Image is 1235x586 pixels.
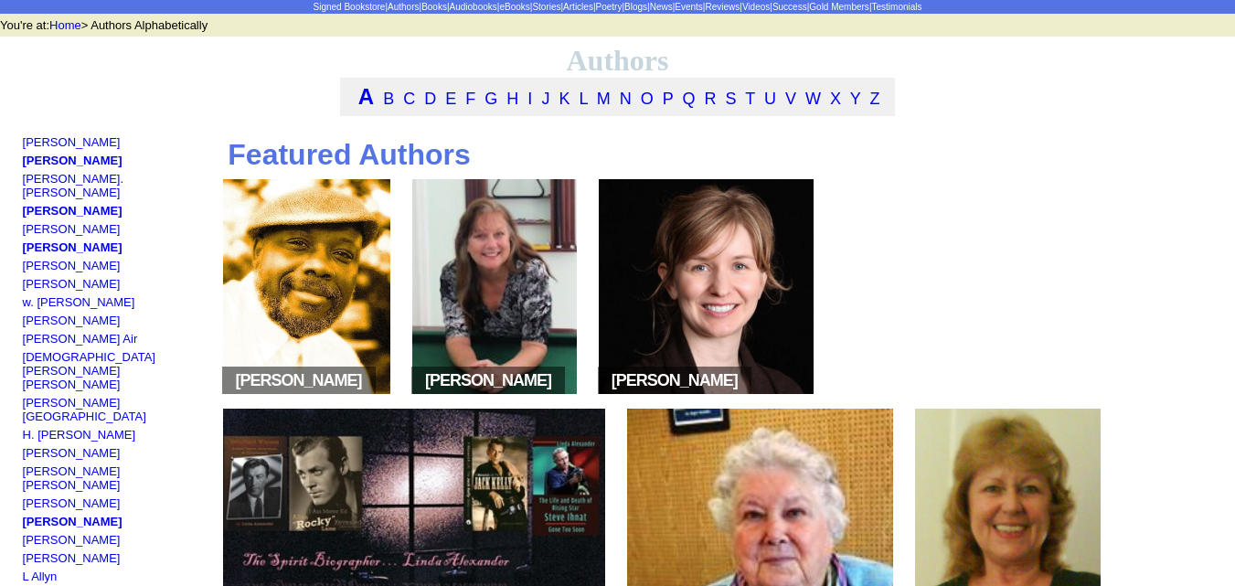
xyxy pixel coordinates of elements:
[388,2,419,12] a: Authors
[23,565,27,570] img: shim.gif
[23,167,27,172] img: shim.gif
[23,570,58,583] a: L Allyn
[23,172,124,199] a: [PERSON_NAME]. [PERSON_NAME]
[465,90,475,108] a: F
[624,2,647,12] a: Blogs
[596,2,623,12] a: Poetry
[358,84,374,109] a: A
[598,367,751,394] span: [PERSON_NAME]
[675,2,703,12] a: Events
[23,515,122,528] a: [PERSON_NAME]
[228,138,471,171] b: Featured Authors
[683,90,696,108] a: Q
[592,386,820,400] a: space[PERSON_NAME]space
[23,510,27,515] img: shim.gif
[764,90,776,108] a: U
[620,90,632,108] a: N
[416,377,425,386] img: space
[23,332,138,346] a: [PERSON_NAME] Air
[222,367,376,394] span: [PERSON_NAME]
[23,350,155,391] a: [DEMOGRAPHIC_DATA][PERSON_NAME] [PERSON_NAME]
[23,442,27,446] img: shim.gif
[650,2,673,12] a: News
[871,2,921,12] a: Testimonials
[23,423,27,428] img: shim.gif
[23,428,136,442] a: H. [PERSON_NAME]
[23,291,27,295] img: shim.gif
[23,314,121,327] a: [PERSON_NAME]
[597,90,611,108] a: M
[23,492,27,496] img: shim.gif
[566,44,668,77] font: Authors
[772,2,807,12] a: Success
[541,90,549,108] a: J
[23,309,27,314] img: shim.gif
[445,90,456,108] a: E
[23,391,27,396] img: shim.gif
[23,528,27,533] img: shim.gif
[23,222,121,236] a: [PERSON_NAME]
[579,90,587,108] a: L
[641,90,654,108] a: O
[23,154,122,167] a: [PERSON_NAME]
[869,90,879,108] a: Z
[23,149,27,154] img: shim.gif
[23,240,122,254] a: [PERSON_NAME]
[383,90,394,108] a: B
[406,386,583,400] a: space[PERSON_NAME]space
[227,377,236,386] img: space
[403,90,415,108] a: C
[450,2,497,12] a: Audiobooks
[705,2,740,12] a: Reviews
[809,2,869,12] a: Gold Members
[850,90,861,108] a: Y
[362,377,371,386] img: space
[484,90,497,108] a: G
[421,2,447,12] a: Books
[49,18,81,32] a: Home
[217,386,397,400] a: space[PERSON_NAME]space
[23,533,121,547] a: [PERSON_NAME]
[23,446,121,460] a: [PERSON_NAME]
[532,2,560,12] a: Stories
[726,90,737,108] a: S
[23,254,27,259] img: shim.gif
[23,551,121,565] a: [PERSON_NAME]
[23,135,121,149] a: [PERSON_NAME]
[411,367,565,394] span: [PERSON_NAME]
[23,277,121,291] a: [PERSON_NAME]
[23,295,135,309] a: w. [PERSON_NAME]
[313,2,921,12] span: | | | | | | | | | | | | | | |
[563,2,593,12] a: Articles
[23,547,27,551] img: shim.gif
[745,90,755,108] a: T
[23,272,27,277] img: shim.gif
[313,2,385,12] a: Signed Bookstore
[527,90,532,108] a: I
[785,90,796,108] a: V
[23,464,121,492] a: [PERSON_NAME] [PERSON_NAME]
[23,346,27,350] img: shim.gif
[506,90,518,108] a: H
[559,90,570,108] a: K
[23,236,27,240] img: shim.gif
[23,218,27,222] img: shim.gif
[23,460,27,464] img: shim.gif
[424,90,436,108] a: D
[805,90,821,108] a: W
[663,90,674,108] a: P
[830,90,841,108] a: X
[602,377,612,386] img: space
[23,199,27,204] img: shim.gif
[742,2,770,12] a: Videos
[23,327,27,332] img: shim.gif
[23,496,121,510] a: [PERSON_NAME]
[499,2,529,12] a: eBooks
[705,90,717,108] a: R
[738,377,747,386] img: space
[23,204,122,218] a: [PERSON_NAME]
[551,377,560,386] img: space
[23,396,146,423] a: [PERSON_NAME][GEOGRAPHIC_DATA]
[23,259,121,272] a: [PERSON_NAME]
